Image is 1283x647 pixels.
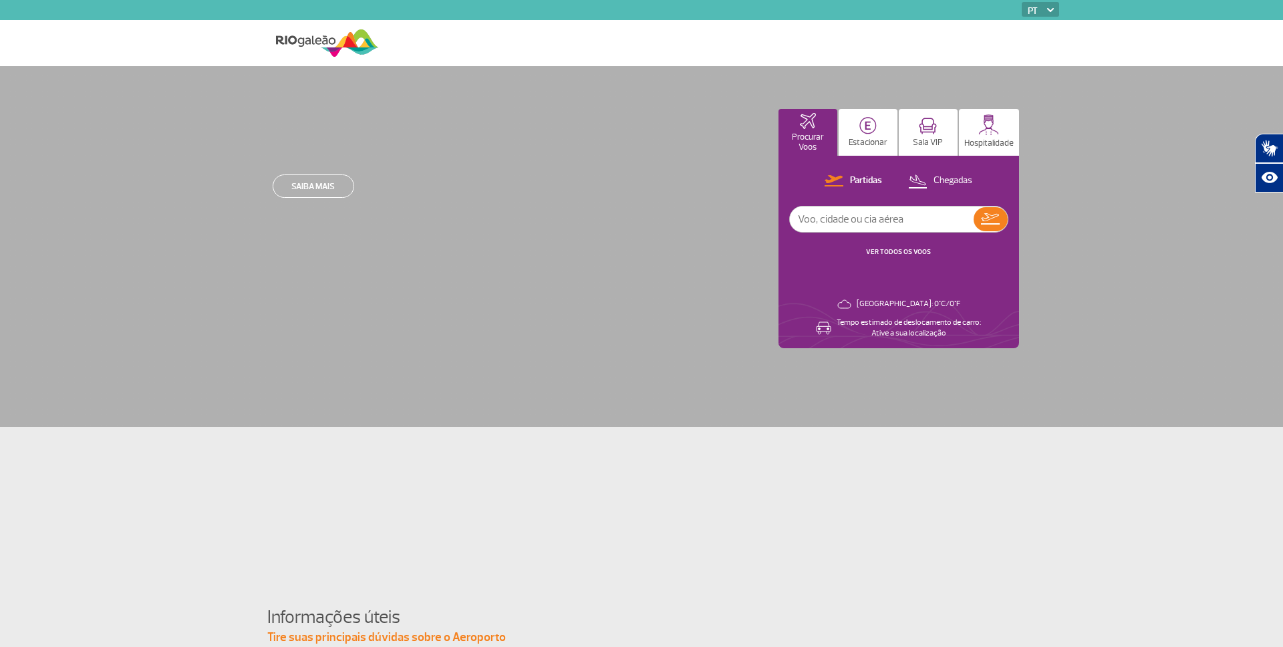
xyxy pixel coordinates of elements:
[837,317,981,339] p: Tempo estimado de deslocamento de carro: Ative a sua localização
[899,109,958,156] button: Sala VIP
[978,114,999,135] img: hospitality.svg
[904,172,976,190] button: Chegadas
[273,174,354,198] a: Saiba mais
[790,207,974,232] input: Voo, cidade ou cia aérea
[785,132,831,152] p: Procurar Voos
[1255,134,1283,163] button: Abrir tradutor de língua de sinais.
[1255,134,1283,192] div: Plugin de acessibilidade da Hand Talk.
[1255,163,1283,192] button: Abrir recursos assistivos.
[267,630,1016,646] p: Tire suas principais dúvidas sobre o Aeroporto
[839,109,897,156] button: Estacionar
[859,117,877,134] img: carParkingHome.svg
[919,118,937,134] img: vipRoom.svg
[964,138,1014,148] p: Hospitalidade
[857,299,960,309] p: [GEOGRAPHIC_DATA]: 0°C/0°F
[778,109,837,156] button: Procurar Voos
[849,138,887,148] p: Estacionar
[267,605,1016,630] h4: Informações úteis
[959,109,1019,156] button: Hospitalidade
[821,172,886,190] button: Partidas
[850,174,882,187] p: Partidas
[913,138,943,148] p: Sala VIP
[866,247,931,256] a: VER TODOS OS VOOS
[800,113,816,129] img: airplaneHomeActive.svg
[934,174,972,187] p: Chegadas
[862,247,935,257] button: VER TODOS OS VOOS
